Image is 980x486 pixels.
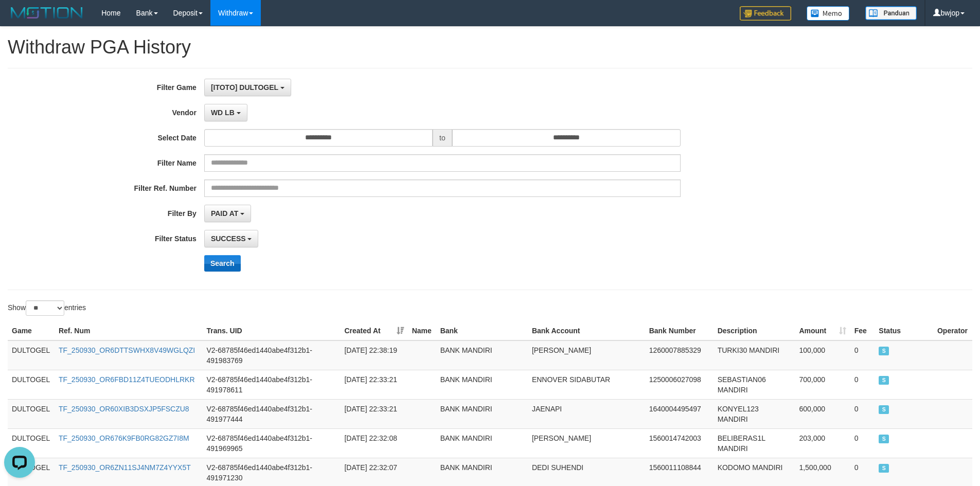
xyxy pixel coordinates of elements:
[528,321,645,340] th: Bank Account
[850,340,875,370] td: 0
[202,340,340,370] td: V2-68785f46ed1440abe4f312b1-491983769
[202,370,340,399] td: V2-68785f46ed1440abe4f312b1-491978611
[59,434,189,442] a: TF_250930_OR676K9FB0RG82GZ7I8M
[740,6,791,21] img: Feedback.jpg
[433,129,452,147] span: to
[340,340,407,370] td: [DATE] 22:38:19
[714,428,795,458] td: BELIBERAS1L MANDIRI
[795,399,850,428] td: 600,000
[8,37,972,58] h1: Withdraw PGA History
[879,347,889,355] span: SUCCESS
[4,4,35,35] button: Open LiveChat chat widget
[204,205,251,222] button: PAID AT
[8,399,55,428] td: DULTOGEL
[795,340,850,370] td: 100,000
[59,405,189,413] a: TF_250930_OR60XIB3DSXJP5FSCZU8
[202,321,340,340] th: Trans. UID
[879,435,889,443] span: SUCCESS
[528,428,645,458] td: [PERSON_NAME]
[850,370,875,399] td: 0
[645,370,714,399] td: 1250006027098
[436,321,528,340] th: Bank
[204,230,259,247] button: SUCCESS
[8,370,55,399] td: DULTOGEL
[879,405,889,414] span: SUCCESS
[933,321,972,340] th: Operator
[865,6,917,20] img: panduan.png
[436,370,528,399] td: BANK MANDIRI
[714,399,795,428] td: KONYEL123 MANDIRI
[436,340,528,370] td: BANK MANDIRI
[59,346,195,354] a: TF_250930_OR6DTTSWHX8V49WGLQZI
[850,428,875,458] td: 0
[8,340,55,370] td: DULTOGEL
[204,79,291,96] button: [ITOTO] DULTOGEL
[8,321,55,340] th: Game
[795,321,850,340] th: Amount: activate to sort column ascending
[528,399,645,428] td: JAENAPI
[795,428,850,458] td: 203,000
[55,321,203,340] th: Ref. Num
[8,5,86,21] img: MOTION_logo.png
[211,209,238,218] span: PAID AT
[645,340,714,370] td: 1260007885329
[875,321,933,340] th: Status
[850,321,875,340] th: Fee
[714,340,795,370] td: TURKI30 MANDIRI
[8,428,55,458] td: DULTOGEL
[436,399,528,428] td: BANK MANDIRI
[204,104,247,121] button: WD LB
[59,463,191,472] a: TF_250930_OR6ZN11SJ4NM7Z4YYX5T
[795,370,850,399] td: 700,000
[714,321,795,340] th: Description
[645,428,714,458] td: 1560014742003
[204,255,241,272] button: Search
[202,428,340,458] td: V2-68785f46ed1440abe4f312b1-491969965
[211,109,235,117] span: WD LB
[645,399,714,428] td: 1640004495497
[528,340,645,370] td: [PERSON_NAME]
[528,370,645,399] td: ENNOVER SIDABUTAR
[340,370,407,399] td: [DATE] 22:33:21
[850,399,875,428] td: 0
[340,321,407,340] th: Created At: activate to sort column ascending
[202,399,340,428] td: V2-68785f46ed1440abe4f312b1-491977444
[879,376,889,385] span: SUCCESS
[879,464,889,473] span: SUCCESS
[211,235,246,243] span: SUCCESS
[714,370,795,399] td: SEBASTIAN06 MANDIRI
[645,321,714,340] th: Bank Number
[8,300,86,316] label: Show entries
[340,399,407,428] td: [DATE] 22:33:21
[59,375,195,384] a: TF_250930_OR6FBD11Z4TUEODHLRKR
[26,300,64,316] select: Showentries
[211,83,278,92] span: [ITOTO] DULTOGEL
[436,428,528,458] td: BANK MANDIRI
[408,321,436,340] th: Name
[807,6,850,21] img: Button%20Memo.svg
[340,428,407,458] td: [DATE] 22:32:08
